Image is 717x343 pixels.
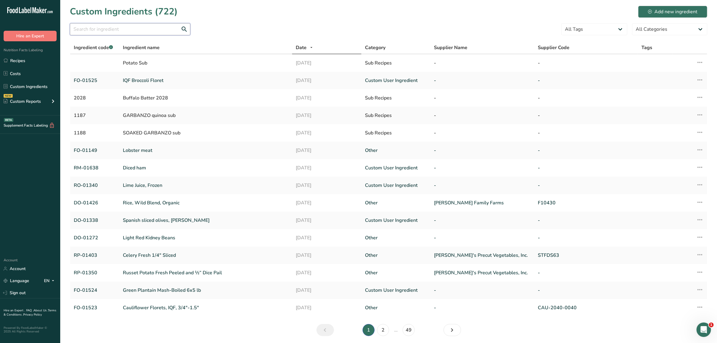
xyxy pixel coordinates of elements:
a: Other [365,304,427,311]
a: - [538,234,634,241]
a: Custom User Ingredient [365,164,427,171]
a: - [538,182,634,189]
a: - [538,164,634,171]
a: - [434,217,530,224]
span: Supplier Code [538,44,569,51]
div: Sub Recipes [365,59,427,67]
a: [PERSON_NAME]'s Precut Vegetables, Inc. [434,269,530,276]
a: FO-01523 [74,304,116,311]
a: [DATE] [296,77,358,84]
a: DO-01338 [74,217,116,224]
div: [DATE] [296,59,358,67]
a: Page 2. [377,324,389,336]
div: 1187 [74,112,116,119]
a: Hire an Expert . [4,308,25,313]
a: Light Red Kidney Beans [123,234,288,241]
button: Hire an Expert [4,31,57,41]
div: 2028 [74,94,116,102]
div: - [538,129,634,137]
div: Sub Recipes [365,112,427,119]
a: - [434,77,530,84]
span: Supplier Name [434,44,467,51]
a: DO-01272 [74,234,116,241]
a: Other [365,234,427,241]
div: - [434,129,530,137]
a: [DATE] [296,164,358,171]
a: RM-01638 [74,164,116,171]
a: CAU-2040-0040 [538,304,634,311]
a: Previous [316,324,334,336]
a: Page 49. [403,324,415,336]
a: [DATE] [296,199,358,206]
div: Sub Recipes [365,94,427,102]
a: Privacy Policy [23,313,42,317]
a: FAQ . [26,308,33,313]
div: NEW [4,94,13,98]
div: - [538,112,634,119]
a: DO-01426 [74,199,116,206]
div: Potato Sub [123,59,288,67]
a: Lobster meat [123,147,288,154]
div: [DATE] [296,112,358,119]
a: [DATE] [296,182,358,189]
div: GARBANZO quinoa sub [123,112,288,119]
a: Celery Fresh 1/4" Sliced [123,252,288,259]
a: Lime Juice, Frozen [123,182,288,189]
h1: Custom Ingredients (722) [70,5,178,18]
a: [PERSON_NAME] Family Farms [434,199,530,206]
iframe: Intercom live chat [697,323,711,337]
a: - [434,164,530,171]
div: - [434,94,530,102]
a: - [434,182,530,189]
a: [DATE] [296,217,358,224]
a: [DATE] [296,304,358,311]
a: [DATE] [296,147,358,154]
a: Rice, Wild Blend, Organic [123,199,288,206]
div: Custom Reports [4,98,41,105]
input: Search for ingredient [70,23,190,35]
a: RO-01340 [74,182,116,189]
a: Other [365,252,427,259]
a: Custom User Ingredient [365,77,427,84]
span: Category [365,44,385,51]
span: Date [296,44,307,51]
div: Sub Recipes [365,129,427,137]
a: RP-01350 [74,269,116,276]
a: Russet Potato Fresh Peeled and ½” Dice Pail [123,269,288,276]
div: BETA [4,118,13,122]
div: Buffalo Batter 2028 [123,94,288,102]
div: EN [44,277,57,285]
div: [DATE] [296,129,358,137]
a: Next [444,324,461,336]
a: [DATE] [296,287,358,294]
a: Diced ham [123,164,288,171]
a: FO-01524 [74,287,116,294]
a: [DATE] [296,269,358,276]
a: IQF Broccoli Floret [123,77,288,84]
div: - [434,112,530,119]
a: Other [365,199,427,206]
a: About Us . [33,308,48,313]
a: Custom User Ingredient [365,287,427,294]
div: [DATE] [296,94,358,102]
a: Other [365,147,427,154]
a: RP-01403 [74,252,116,259]
div: - [538,94,634,102]
a: - [434,304,530,311]
a: Custom User Ingredient [365,182,427,189]
a: - [538,217,634,224]
a: Spanish sliced olives, [PERSON_NAME] [123,217,288,224]
span: 1 [709,323,714,327]
a: - [538,77,634,84]
a: Terms & Conditions . [4,308,56,317]
a: FO-01149 [74,147,116,154]
span: Ingredient code [74,44,113,51]
div: - [538,59,634,67]
a: Other [365,269,427,276]
a: FO-01525 [74,77,116,84]
a: [DATE] [296,234,358,241]
a: - [538,147,634,154]
a: - [538,287,634,294]
a: [PERSON_NAME]'s Precut Vegetables, Inc. [434,252,530,259]
span: Tags [641,44,652,51]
